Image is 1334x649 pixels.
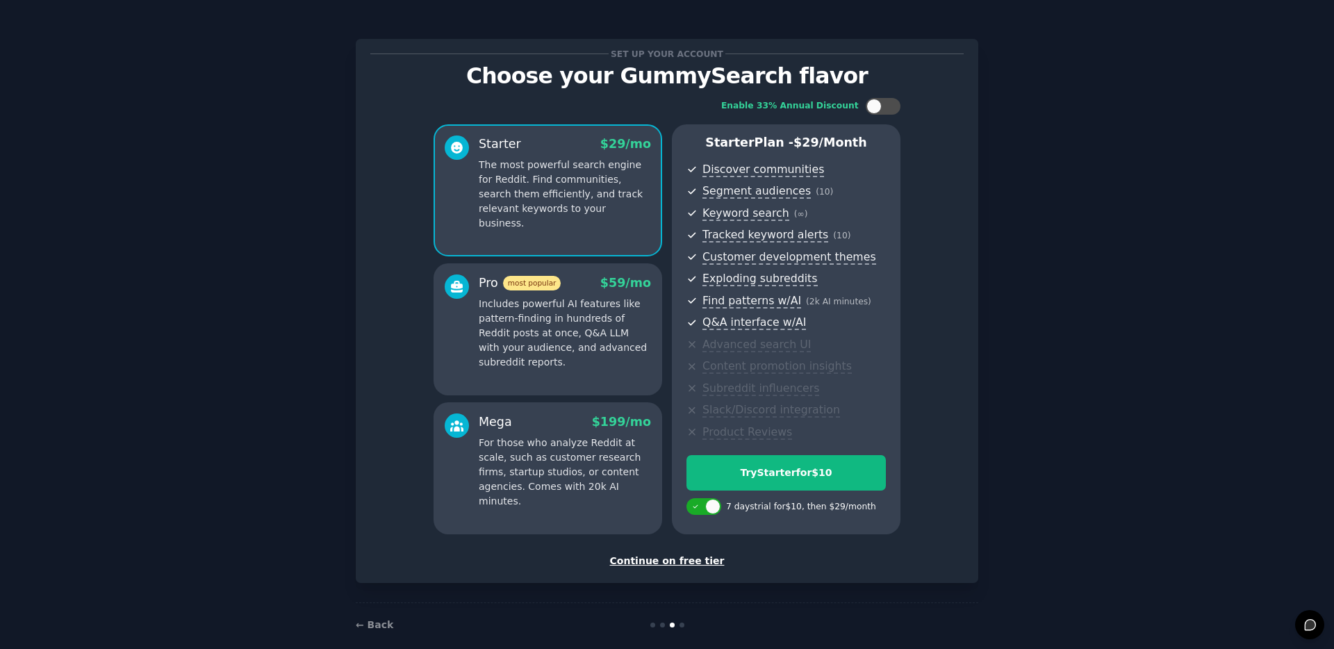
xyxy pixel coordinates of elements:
[702,381,819,396] span: Subreddit influencers
[702,403,840,418] span: Slack/Discord integration
[726,501,876,514] div: 7 days trial for $10 , then $ 29 /month
[479,158,651,231] p: The most powerful search engine for Reddit. Find communities, search them efficiently, and track ...
[686,134,886,151] p: Starter Plan -
[600,276,651,290] span: $ 59 /mo
[370,554,964,568] div: Continue on free tier
[806,297,871,306] span: ( 2k AI minutes )
[702,163,824,177] span: Discover communities
[721,100,859,113] div: Enable 33% Annual Discount
[702,294,801,309] span: Find patterns w/AI
[702,338,811,352] span: Advanced search UI
[370,64,964,88] p: Choose your GummySearch flavor
[833,231,850,240] span: ( 10 )
[702,228,828,243] span: Tracked keyword alerts
[687,466,885,480] div: Try Starter for $10
[479,413,512,431] div: Mega
[702,206,789,221] span: Keyword search
[479,436,651,509] p: For those who analyze Reddit at scale, such as customer research firms, startup studios, or conte...
[702,250,876,265] span: Customer development themes
[702,425,792,440] span: Product Reviews
[592,415,651,429] span: $ 199 /mo
[702,272,817,286] span: Exploding subreddits
[356,619,393,630] a: ← Back
[479,274,561,292] div: Pro
[600,137,651,151] span: $ 29 /mo
[816,187,833,197] span: ( 10 )
[702,315,806,330] span: Q&A interface w/AI
[793,135,867,149] span: $ 29 /month
[702,359,852,374] span: Content promotion insights
[479,297,651,370] p: Includes powerful AI features like pattern-finding in hundreds of Reddit posts at once, Q&A LLM w...
[702,184,811,199] span: Segment audiences
[686,455,886,491] button: TryStarterfor$10
[479,135,521,153] div: Starter
[609,47,726,61] span: Set up your account
[794,209,808,219] span: ( ∞ )
[503,276,561,290] span: most popular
